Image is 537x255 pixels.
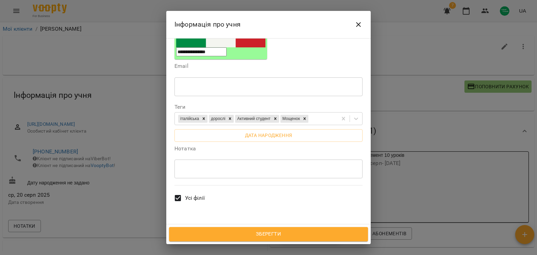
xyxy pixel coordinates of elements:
label: Теги [174,104,363,110]
div: італійська [178,115,200,123]
div: Активний студент [235,115,271,123]
div: Мощенок [280,115,301,123]
label: Email [174,63,363,69]
button: Дата народження [174,129,363,141]
span: Усі філії [185,194,205,202]
span: Дата народження [180,131,357,139]
div: дорослі [209,115,226,123]
span: Зберегти [177,230,360,239]
h6: Інформація про учня [174,19,241,30]
button: Close [350,16,367,33]
label: Нотатка [174,146,363,151]
button: Зберегти [169,227,368,241]
span: Всі викладачі [185,224,220,232]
